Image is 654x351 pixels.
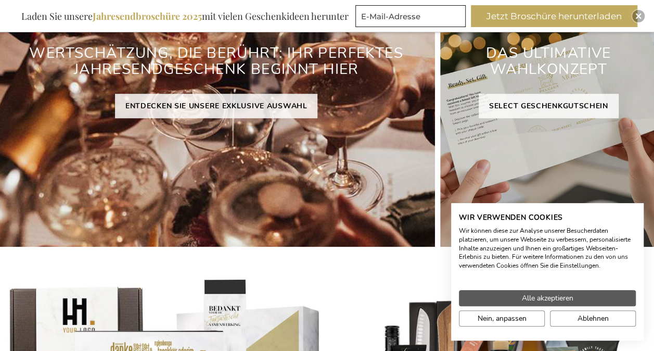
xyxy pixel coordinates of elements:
[459,310,545,327] button: cookie Einstellungen anpassen
[479,94,619,118] a: SELECT GESCHENKGUTSCHEIN
[550,310,636,327] button: Alle verweigern cookies
[459,227,636,270] p: Wir können diese zur Analyse unserer Besucherdaten platzieren, um unsere Webseite zu verbessern, ...
[632,10,645,22] div: Close
[578,313,609,324] span: Ablehnen
[355,5,469,30] form: marketing offers and promotions
[17,5,353,27] div: Laden Sie unsere mit vielen Geschenkideen herunter
[635,13,642,19] img: Close
[115,94,318,118] a: ENTDECKEN SIE UNSERE EXKLUSIVE AUSWAHL
[471,5,637,27] button: Jetzt Broschüre herunterladen
[478,313,527,324] span: Nein, anpassen
[93,10,202,22] b: Jahresendbroschüre 2025
[522,293,573,304] span: Alle akzeptieren
[355,5,466,27] input: E-Mail-Adresse
[459,290,636,306] button: Akzeptieren Sie alle cookies
[459,213,636,222] h2: Wir verwenden Cookies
